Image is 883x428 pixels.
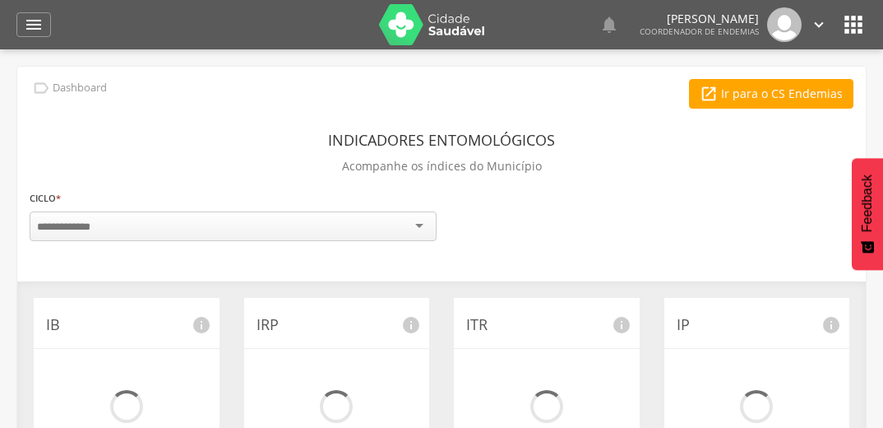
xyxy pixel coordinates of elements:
[466,314,627,336] p: ITR
[53,81,107,95] p: Dashboard
[689,79,853,109] a: Ir para o CS Endemias
[16,12,51,37] a: 
[860,174,875,232] span: Feedback
[640,13,759,25] p: [PERSON_NAME]
[32,79,50,97] i: 
[192,315,211,335] i: info
[810,7,828,42] a: 
[599,7,619,42] a: 
[599,15,619,35] i: 
[677,314,838,336] p: IP
[612,315,631,335] i: info
[401,315,421,335] i: info
[328,125,555,155] header: Indicadores Entomológicos
[342,155,542,178] p: Acompanhe os índices do Município
[24,15,44,35] i: 
[852,158,883,270] button: Feedback - Mostrar pesquisa
[840,12,867,38] i: 
[30,189,61,207] label: Ciclo
[640,26,759,37] span: Coordenador de Endemias
[700,85,718,103] i: 
[46,314,207,336] p: IB
[810,16,828,34] i: 
[821,315,841,335] i: info
[257,314,418,336] p: IRP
